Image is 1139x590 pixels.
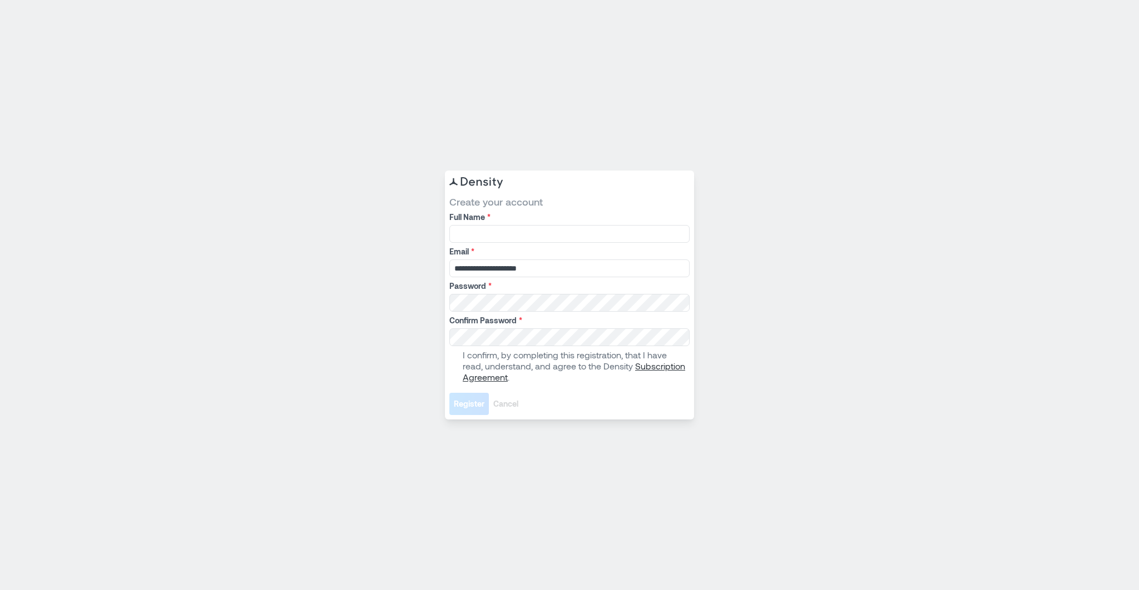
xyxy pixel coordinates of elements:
label: Full Name [449,212,687,223]
span: Register [454,398,484,409]
label: Confirm Password [449,315,687,326]
a: Subscription Agreement [463,361,685,382]
span: Cancel [493,398,518,409]
p: I confirm, by completing this registration, that I have read, understand, and agree to the Density . [463,349,687,383]
label: Email [449,246,687,257]
span: Create your account [449,195,690,208]
button: Register [449,393,489,415]
label: Password [449,281,687,292]
button: Cancel [489,393,523,415]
